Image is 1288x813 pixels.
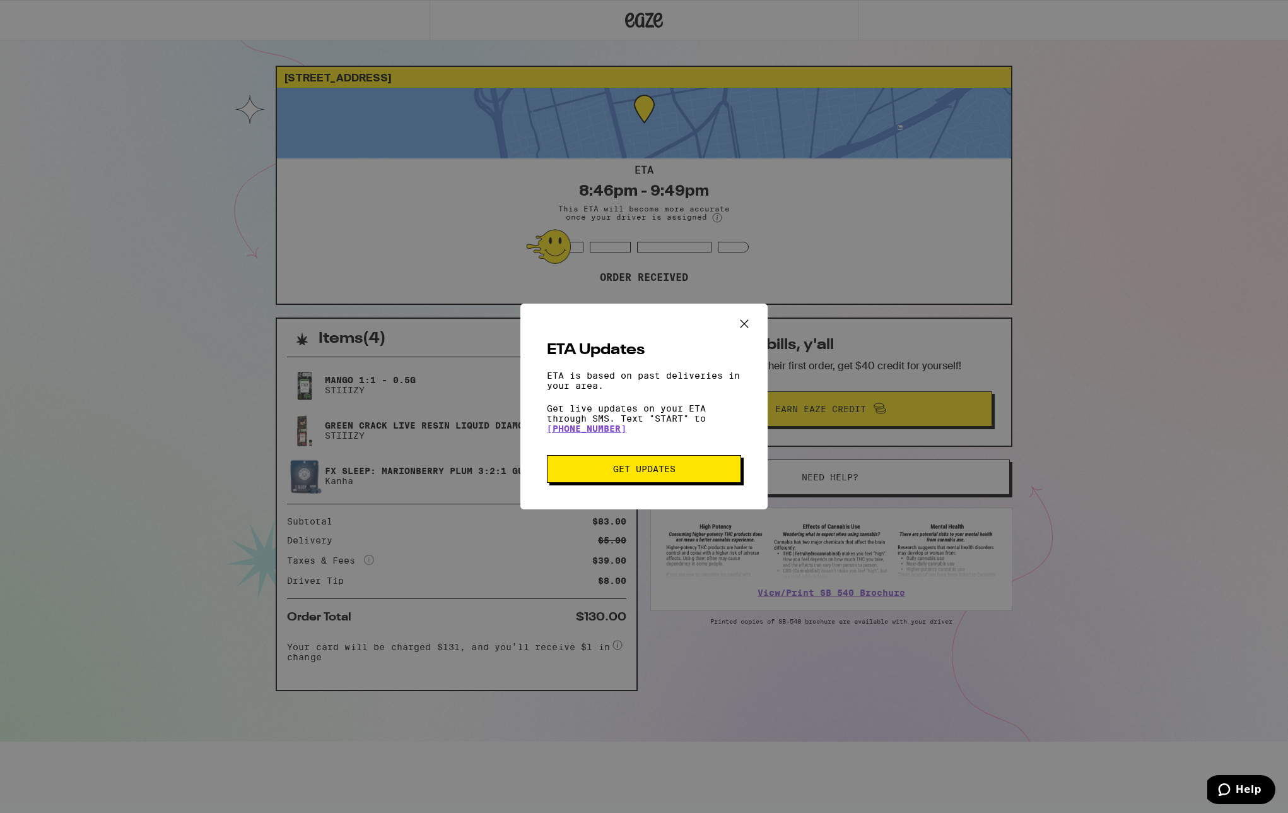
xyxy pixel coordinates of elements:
[731,314,758,337] button: Close ETA information modal
[547,343,741,358] h2: ETA Updates
[547,371,741,391] p: ETA is based on past deliveries in your area.
[547,424,626,434] a: [PHONE_NUMBER]
[547,403,741,434] p: Get live updates on your ETA through SMS. Text "START" to
[1207,775,1275,807] iframe: Opens a widget where you can find more information
[547,455,741,483] button: Get Updates
[613,465,676,473] span: Get Updates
